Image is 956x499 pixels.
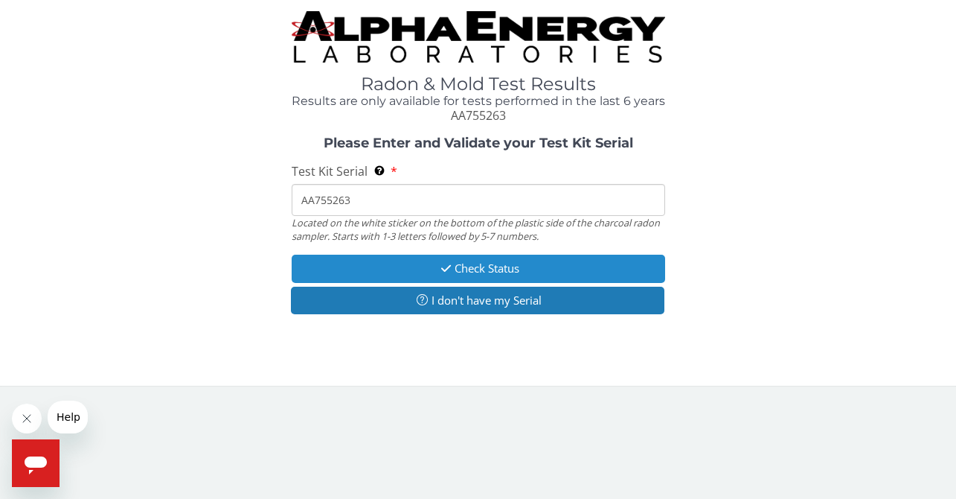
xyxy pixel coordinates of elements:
[324,135,633,151] strong: Please Enter and Validate your Test Kit Serial
[291,287,664,314] button: I don't have my Serial
[292,95,665,108] h4: Results are only available for tests performed in the last 6 years
[292,11,665,63] img: TightCrop.jpg
[12,404,42,433] iframe: Close message
[292,74,665,94] h1: Radon & Mold Test Results
[292,163,368,179] span: Test Kit Serial
[292,255,665,282] button: Check Status
[451,107,506,124] span: AA755263
[12,439,60,487] iframe: Button to launch messaging window
[292,216,665,244] div: Located on the white sticker on the bottom of the plastic side of the charcoal radon sampler. Sta...
[48,401,88,433] iframe: Message from company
